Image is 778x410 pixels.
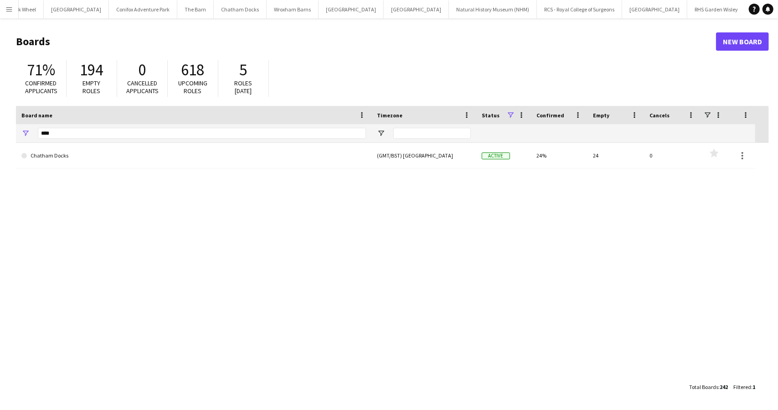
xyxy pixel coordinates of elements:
button: Conifox Adventure Park [109,0,177,18]
button: The Barn [177,0,214,18]
a: Chatham Docks [21,143,366,168]
div: 24% [531,143,587,168]
span: Timezone [377,112,402,119]
div: 24 [587,143,644,168]
div: (GMT/BST) [GEOGRAPHIC_DATA] [371,143,476,168]
span: 1 [752,384,755,390]
span: 618 [181,60,205,80]
span: Total Boards [689,384,718,390]
div: : [733,378,755,396]
span: Cancelled applicants [126,79,159,95]
span: Active [482,152,510,159]
span: Upcoming roles [178,79,207,95]
button: Open Filter Menu [377,129,385,137]
button: Wroxham Barns [267,0,319,18]
span: 71% [27,60,55,80]
a: New Board [716,32,769,51]
span: Filtered [733,384,751,390]
span: 242 [720,384,728,390]
button: Open Filter Menu [21,129,30,137]
span: Board name [21,112,52,119]
span: 5 [240,60,247,80]
button: RCS - Royal College of Surgeons [537,0,622,18]
button: [GEOGRAPHIC_DATA] [319,0,384,18]
span: 194 [80,60,103,80]
span: 0 [139,60,146,80]
span: Confirmed [536,112,564,119]
button: [GEOGRAPHIC_DATA] [44,0,109,18]
button: Natural History Museum (NHM) [449,0,537,18]
span: Status [482,112,500,119]
div: 0 [644,143,701,168]
button: [GEOGRAPHIC_DATA] [384,0,449,18]
span: Cancels [649,112,670,119]
div: : [689,378,728,396]
input: Timezone Filter Input [393,128,471,139]
span: Empty [593,112,609,119]
button: RHS Garden Wisley [687,0,746,18]
button: Chatham Docks [214,0,267,18]
span: Confirmed applicants [25,79,57,95]
span: Empty roles [83,79,101,95]
input: Board name Filter Input [38,128,366,139]
h1: Boards [16,35,716,48]
button: [GEOGRAPHIC_DATA] [622,0,687,18]
span: Roles [DATE] [235,79,252,95]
